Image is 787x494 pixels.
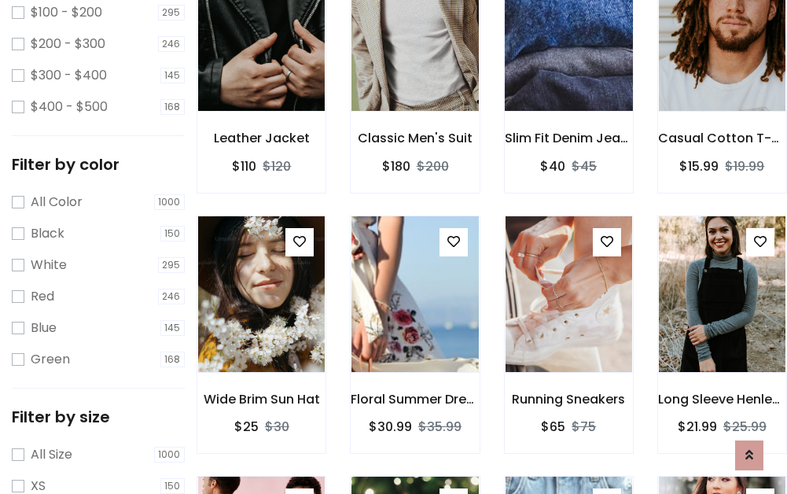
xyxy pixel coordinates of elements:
span: 168 [160,99,186,115]
span: 145 [160,68,186,83]
del: $19.99 [725,157,764,175]
h6: Slim Fit Denim Jeans [505,131,633,146]
h6: $40 [540,159,565,174]
h6: Leather Jacket [197,131,325,146]
span: 150 [160,478,186,494]
label: $100 - $200 [31,3,102,22]
label: All Color [31,193,83,212]
span: 295 [158,257,186,273]
h6: $30.99 [369,419,412,434]
h5: Filter by size [12,407,185,426]
h6: $110 [232,159,256,174]
span: 246 [158,36,186,52]
span: 150 [160,226,186,241]
span: 1000 [154,194,186,210]
h5: Filter by color [12,155,185,174]
label: $200 - $300 [31,35,105,53]
span: 295 [158,5,186,20]
h6: Running Sneakers [505,392,633,407]
del: $25.99 [723,418,767,436]
label: $400 - $500 [31,98,108,116]
h6: Long Sleeve Henley T-Shirt [658,392,786,407]
span: 246 [158,289,186,304]
del: $75 [572,418,596,436]
h6: Classic Men's Suit [351,131,479,146]
h6: $65 [541,419,565,434]
h6: $15.99 [679,159,719,174]
h6: Floral Summer Dress [351,392,479,407]
span: 145 [160,320,186,336]
label: Black [31,224,64,243]
label: Green [31,350,70,369]
label: $300 - $400 [31,66,107,85]
label: Blue [31,319,57,337]
span: 168 [160,352,186,367]
h6: Casual Cotton T-Shirt [658,131,786,146]
h6: $180 [382,159,410,174]
label: White [31,256,67,275]
del: $45 [572,157,597,175]
del: $30 [265,418,289,436]
label: All Size [31,445,72,464]
h6: Wide Brim Sun Hat [197,392,325,407]
h6: $21.99 [678,419,717,434]
h6: $25 [234,419,259,434]
del: $120 [263,157,291,175]
label: Red [31,287,54,306]
span: 1000 [154,447,186,463]
del: $35.99 [418,418,462,436]
del: $200 [417,157,449,175]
